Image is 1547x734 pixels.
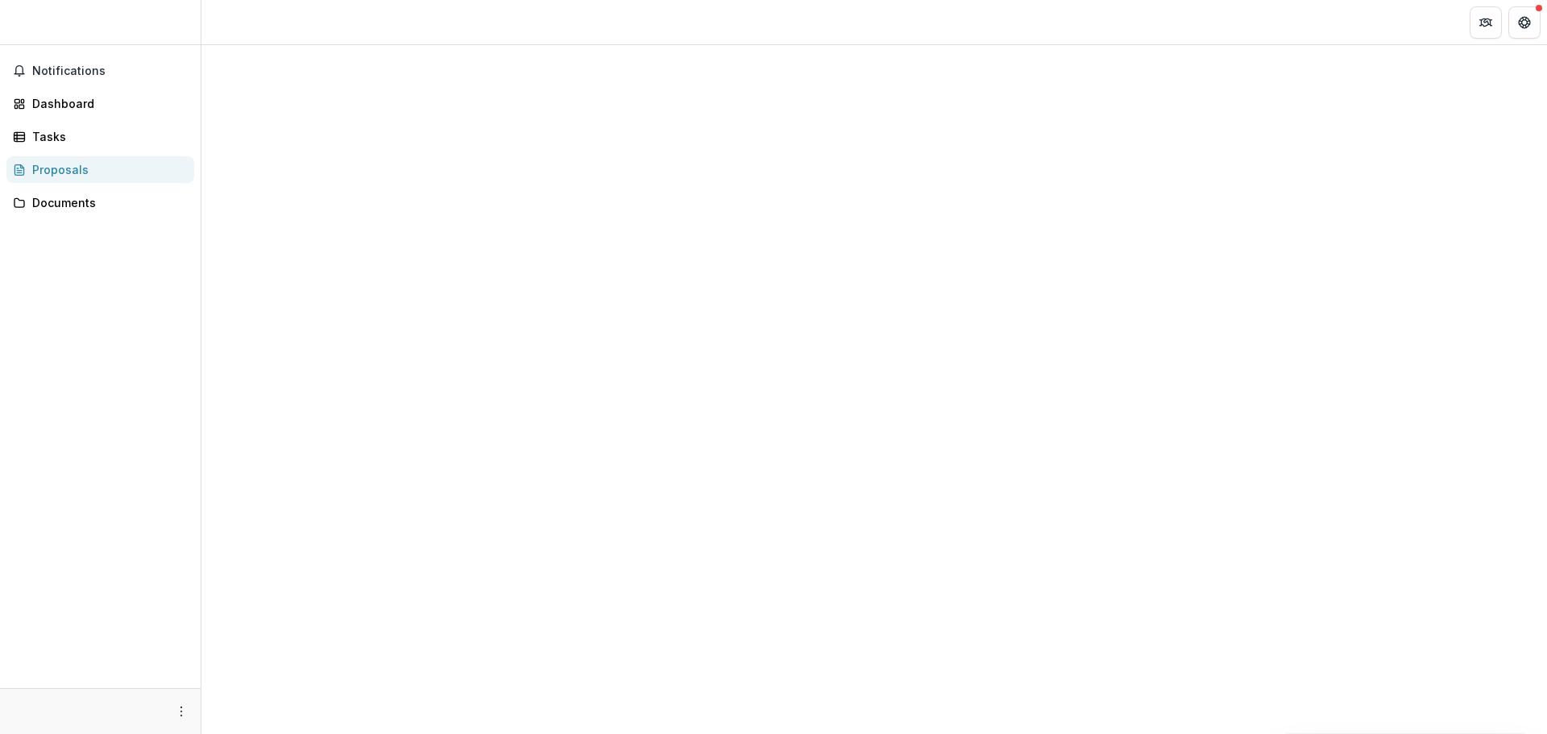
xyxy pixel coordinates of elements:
[32,194,181,211] div: Documents
[32,95,181,112] div: Dashboard
[6,189,194,216] a: Documents
[32,161,181,178] div: Proposals
[6,58,194,84] button: Notifications
[172,702,191,721] button: More
[1470,6,1502,39] button: Partners
[32,128,181,145] div: Tasks
[6,123,194,150] a: Tasks
[6,90,194,117] a: Dashboard
[32,64,188,78] span: Notifications
[6,156,194,183] a: Proposals
[1508,6,1541,39] button: Get Help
